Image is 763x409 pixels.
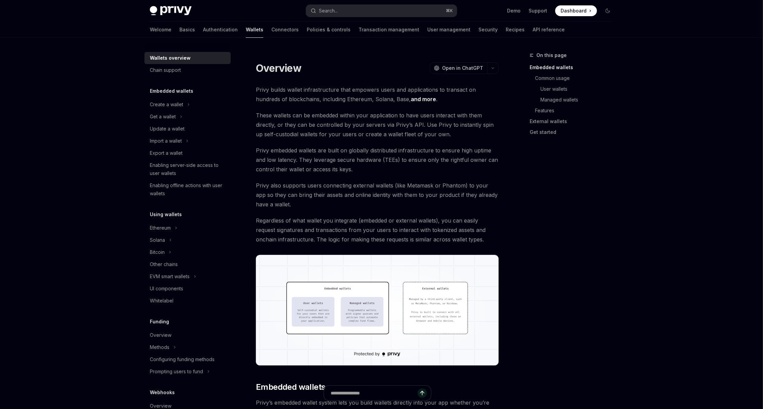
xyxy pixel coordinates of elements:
a: Features [535,105,619,116]
a: Security [478,22,498,38]
span: Dashboard [561,7,587,14]
span: These wallets can be embedded within your application to have users interact with them directly, ... [256,111,499,139]
div: Ethereum [150,224,171,232]
a: and more [411,96,436,103]
a: Common usage [535,73,619,84]
a: Welcome [150,22,171,38]
a: Basics [179,22,195,38]
img: dark logo [150,6,192,16]
a: Recipes [506,22,525,38]
div: Enabling server-side access to user wallets [150,161,227,177]
span: Privy also supports users connecting external wallets (like Metamask or Phantom) to your app so t... [256,181,499,209]
div: Get a wallet [150,113,176,121]
a: Wallets [246,22,263,38]
a: Enabling server-side access to user wallets [144,159,231,179]
a: Demo [507,7,521,14]
h5: Embedded wallets [150,87,193,95]
a: Overview [144,329,231,341]
div: Wallets overview [150,54,191,62]
h1: Overview [256,62,301,74]
a: Support [529,7,547,14]
div: Whitelabel [150,297,173,305]
a: Transaction management [359,22,419,38]
div: Create a wallet [150,100,183,109]
a: Configuring funding methods [144,353,231,366]
div: Solana [150,236,165,244]
a: Export a wallet [144,147,231,159]
div: Bitcoin [150,248,165,256]
div: Other chains [150,260,178,268]
div: Enabling offline actions with user wallets [150,181,227,198]
a: User wallets [540,84,619,94]
div: Chain support [150,66,181,74]
a: Wallets overview [144,52,231,64]
a: Dashboard [555,5,597,16]
div: Search... [319,7,338,15]
span: On this page [536,51,567,59]
div: Import a wallet [150,137,182,145]
div: Prompting users to fund [150,368,203,376]
h5: Webhooks [150,388,175,397]
span: Privy builds wallet infrastructure that empowers users and applications to transact on hundreds o... [256,85,499,104]
div: Update a wallet [150,125,185,133]
img: images/walletoverview.png [256,255,499,366]
a: Connectors [271,22,299,38]
button: Send message [418,388,427,398]
button: Search...⌘K [306,5,457,17]
h5: Using wallets [150,210,182,218]
a: User management [427,22,470,38]
span: ⌘ K [446,8,453,13]
button: Open in ChatGPT [430,62,487,74]
a: Embedded wallets [530,62,619,73]
a: Enabling offline actions with user wallets [144,179,231,200]
a: Get started [530,127,619,138]
a: Chain support [144,64,231,76]
h5: Funding [150,318,169,326]
div: Methods [150,343,169,351]
div: EVM smart wallets [150,272,190,281]
a: Update a wallet [144,123,231,135]
a: Other chains [144,258,231,270]
a: Authentication [203,22,238,38]
a: Managed wallets [540,94,619,105]
div: Export a wallet [150,149,183,157]
a: External wallets [530,116,619,127]
a: UI components [144,283,231,295]
span: Open in ChatGPT [442,65,483,71]
a: API reference [533,22,565,38]
button: Toggle dark mode [602,5,613,16]
div: UI components [150,285,183,293]
a: Policies & controls [307,22,351,38]
span: Privy embedded wallets are built on globally distributed infrastructure to ensure high uptime and... [256,146,499,174]
a: Whitelabel [144,295,231,307]
div: Overview [150,331,171,339]
span: Embedded wallets [256,382,325,392]
span: Regardless of what wallet you integrate (embedded or external wallets), you can easily request si... [256,216,499,244]
div: Configuring funding methods [150,355,214,363]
